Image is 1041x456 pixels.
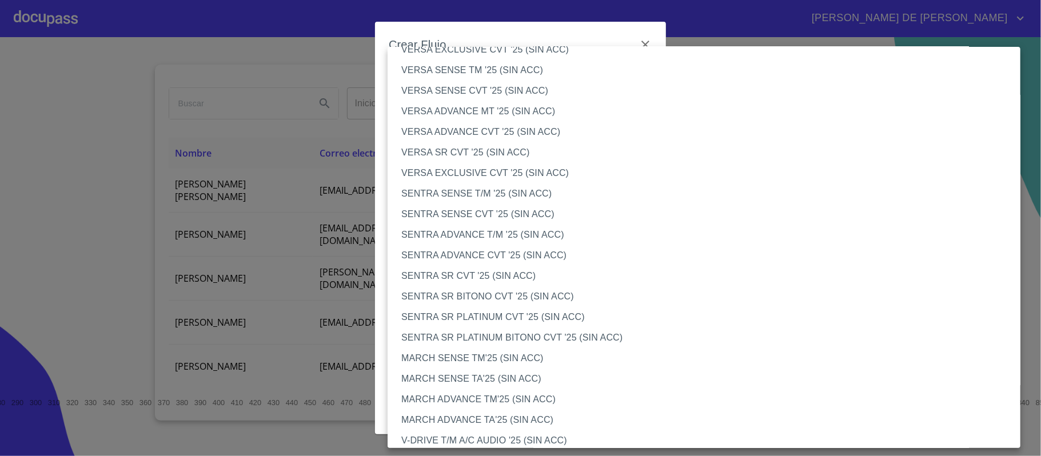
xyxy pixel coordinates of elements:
li: MARCH SENSE TA'25 (SIN ACC) [388,369,1032,389]
li: MARCH SENSE TM'25 (SIN ACC) [388,348,1032,369]
li: SENTRA ADVANCE T/M '25 (SIN ACC) [388,225,1032,245]
li: MARCH ADVANCE TM'25 (SIN ACC) [388,389,1032,410]
li: SENTRA SENSE CVT '25 (SIN ACC) [388,204,1032,225]
li: VERSA SENSE TM '25 (SIN ACC) [388,60,1032,81]
li: V-DRIVE T/M A/C AUDIO '25 (SIN ACC) [388,430,1032,451]
li: VERSA SR CVT '25 (SIN ACC) [388,142,1032,163]
li: VERSA ADVANCE MT '25 (SIN ACC) [388,101,1032,122]
li: VERSA EXCLUSIVE CVT '25 (SIN ACC) [388,39,1032,60]
li: VERSA EXCLUSIVE CVT '25 (SIN ACC) [388,163,1032,183]
li: SENTRA SR BITONO CVT '25 (SIN ACC) [388,286,1032,307]
li: VERSA SENSE CVT '25 (SIN ACC) [388,81,1032,101]
li: MARCH ADVANCE TA'25 (SIN ACC) [388,410,1032,430]
li: SENTRA SR PLATINUM BITONO CVT '25 (SIN ACC) [388,327,1032,348]
li: SENTRA SR PLATINUM CVT '25 (SIN ACC) [388,307,1032,327]
li: VERSA ADVANCE CVT '25 (SIN ACC) [388,122,1032,142]
li: SENTRA SR CVT '25 (SIN ACC) [388,266,1032,286]
li: SENTRA SENSE T/M '25 (SIN ACC) [388,183,1032,204]
li: SENTRA ADVANCE CVT '25 (SIN ACC) [388,245,1032,266]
